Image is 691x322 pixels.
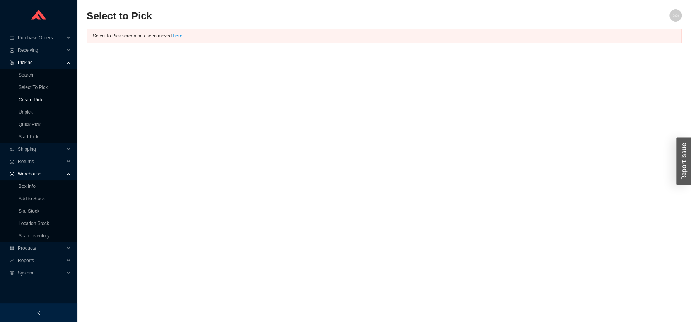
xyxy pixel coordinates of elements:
[18,267,64,279] span: System
[19,233,49,239] a: Scan Inventory
[18,56,64,69] span: Picking
[19,221,49,226] a: Location Stock
[173,33,182,39] a: here
[18,242,64,254] span: Products
[19,208,39,214] a: Sku Stock
[19,184,36,189] a: Box Info
[9,271,15,275] span: setting
[18,32,64,44] span: Purchase Orders
[19,122,41,127] a: Quick Pick
[18,254,64,267] span: Reports
[19,97,43,102] a: Create Pick
[9,246,15,250] span: read
[36,310,41,315] span: left
[18,155,64,168] span: Returns
[19,196,45,201] a: Add to Stock
[93,32,676,40] div: Select to Pick screen has been moved
[672,9,679,22] span: SS
[18,143,64,155] span: Shipping
[18,44,64,56] span: Receiving
[19,109,33,115] a: Unpick
[87,9,533,23] h2: Select to Pick
[9,258,15,263] span: fund
[19,134,38,140] a: Start Pick
[18,168,64,180] span: Warehouse
[9,159,15,164] span: customer-service
[19,85,48,90] a: Select To Pick
[19,72,33,78] a: Search
[9,36,15,40] span: credit-card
